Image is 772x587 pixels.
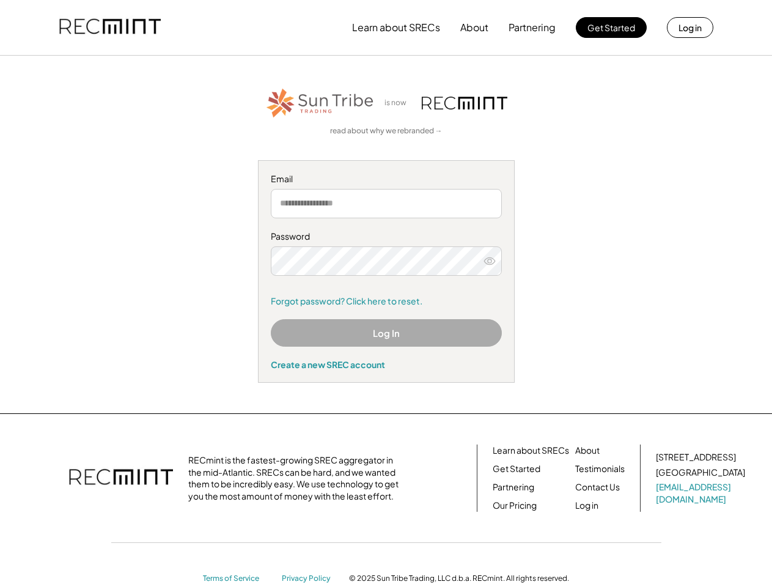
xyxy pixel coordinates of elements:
[575,463,625,475] a: Testimonials
[656,467,745,479] div: [GEOGRAPHIC_DATA]
[493,445,569,457] a: Learn about SRECs
[271,173,502,185] div: Email
[656,481,748,505] a: [EMAIL_ADDRESS][DOMAIN_NAME]
[381,98,416,108] div: is now
[271,231,502,243] div: Password
[69,457,173,500] img: recmint-logotype%403x.png
[330,126,443,136] a: read about why we rebranded →
[271,295,502,308] a: Forgot password? Click here to reset.
[271,319,502,347] button: Log In
[575,445,600,457] a: About
[422,97,507,109] img: recmint-logotype%403x.png
[59,7,161,48] img: recmint-logotype%403x.png
[271,359,502,370] div: Create a new SREC account
[656,451,736,463] div: [STREET_ADDRESS]
[188,454,405,502] div: RECmint is the fastest-growing SREC aggregator in the mid-Atlantic. SRECs can be hard, and we wan...
[576,17,647,38] button: Get Started
[667,17,713,38] button: Log in
[352,15,440,40] button: Learn about SRECs
[460,15,488,40] button: About
[203,574,270,584] a: Terms of Service
[493,481,534,493] a: Partnering
[493,500,537,512] a: Our Pricing
[509,15,556,40] button: Partnering
[282,574,337,584] a: Privacy Policy
[575,481,620,493] a: Contact Us
[493,463,540,475] a: Get Started
[349,574,569,583] div: © 2025 Sun Tribe Trading, LLC d.b.a. RECmint. All rights reserved.
[265,86,375,120] img: STT_Horizontal_Logo%2B-%2BColor.png
[575,500,598,512] a: Log in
